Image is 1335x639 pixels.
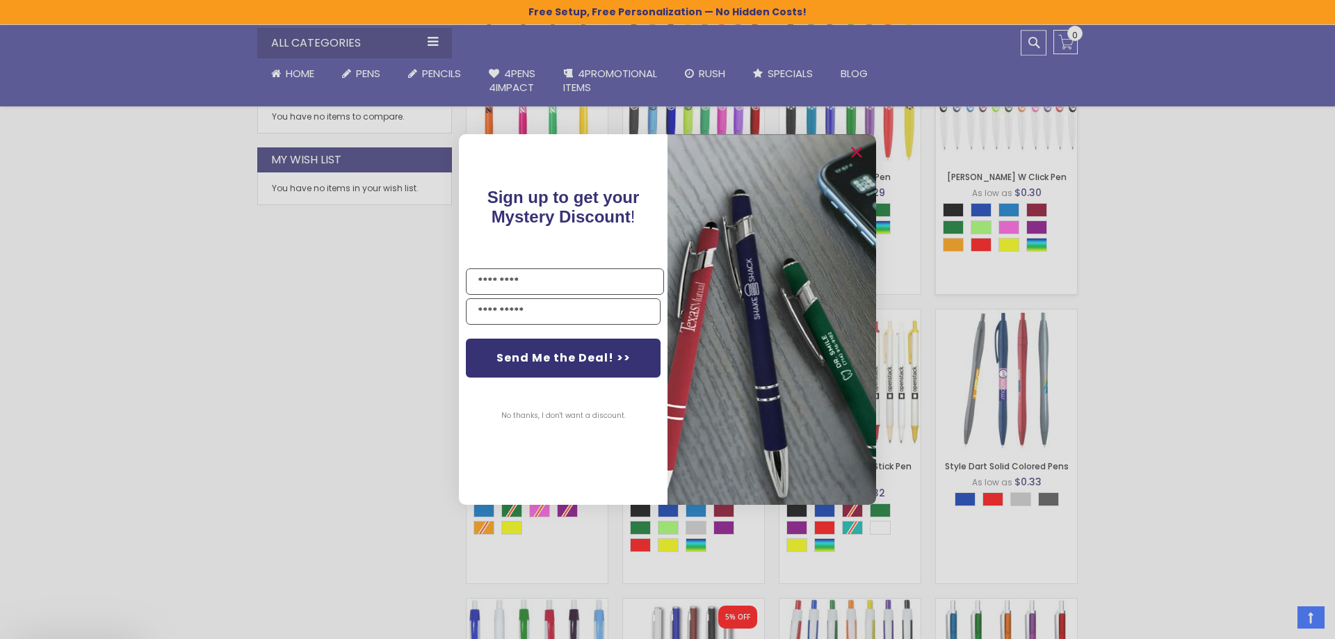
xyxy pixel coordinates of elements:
[667,134,876,505] img: pop-up-image
[487,188,640,226] span: Sign up to get your Mystery Discount
[466,339,661,378] button: Send Me the Deal! >>
[845,141,868,163] button: Close dialog
[494,398,633,433] button: No thanks, I don't want a discount.
[487,188,640,226] span: !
